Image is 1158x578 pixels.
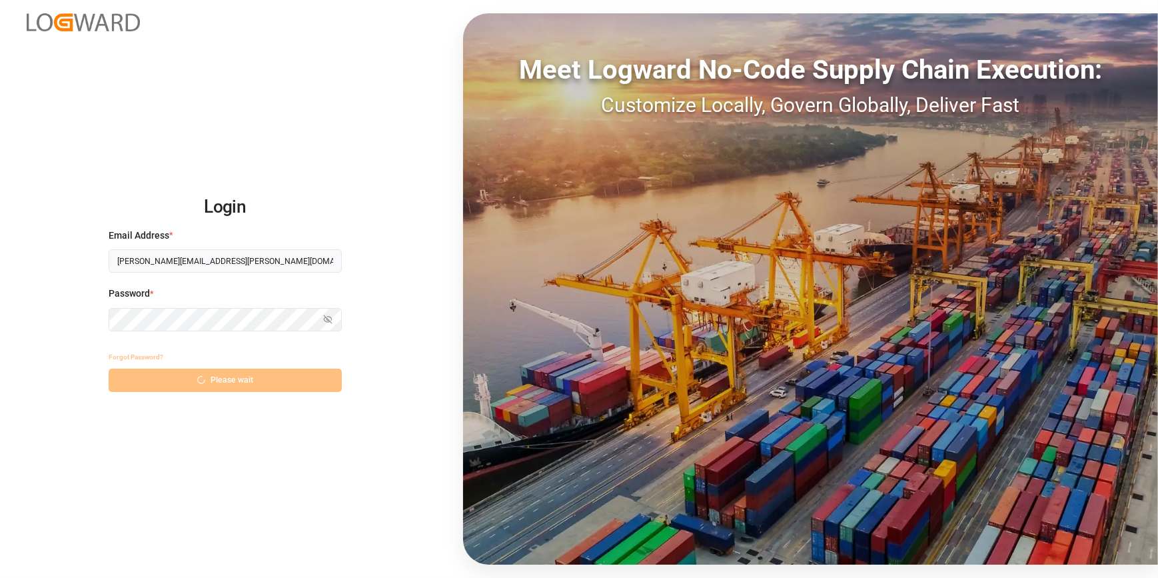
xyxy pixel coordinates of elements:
[109,229,169,243] span: Email Address
[109,249,342,273] input: Enter your email
[463,50,1158,90] div: Meet Logward No-Code Supply Chain Execution:
[109,186,342,229] h2: Login
[27,13,140,31] img: Logward_new_orange.png
[463,90,1158,120] div: Customize Locally, Govern Globally, Deliver Fast
[109,287,150,301] span: Password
